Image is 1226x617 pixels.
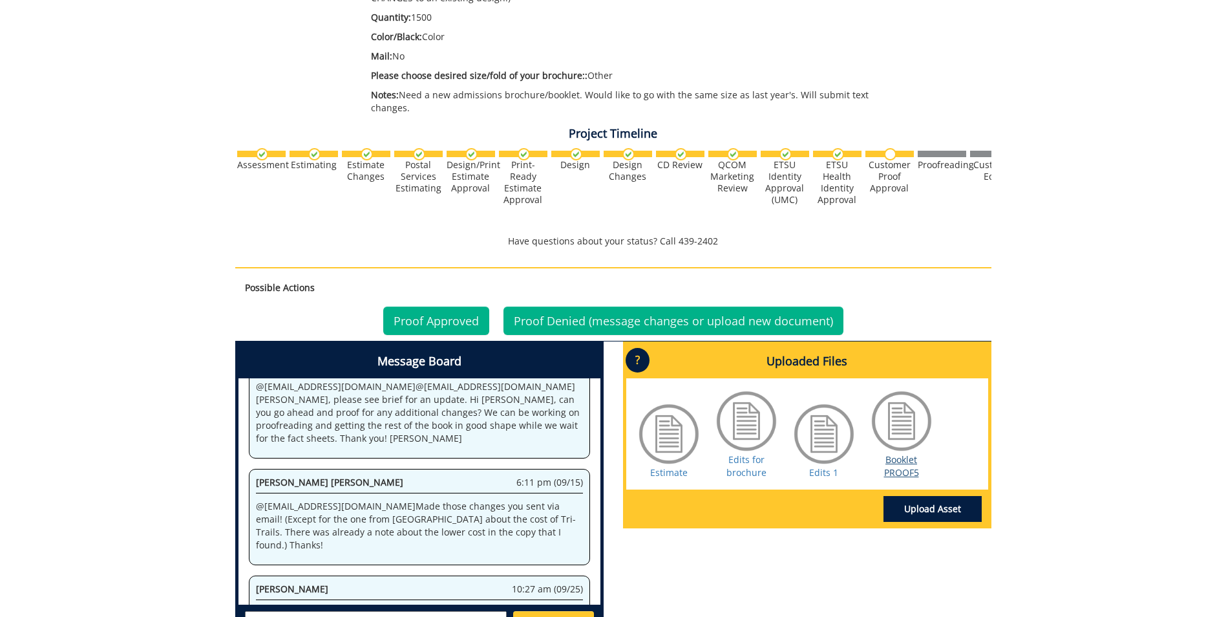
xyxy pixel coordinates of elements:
[809,466,838,479] a: Edits 1
[865,159,914,194] div: Customer Proof Approval
[551,159,600,171] div: Design
[727,148,739,160] img: checkmark
[290,159,338,171] div: Estimating
[237,159,286,171] div: Assessment
[675,148,687,160] img: checkmark
[342,159,390,182] div: Estimate Changes
[626,345,988,378] h4: Uploaded Files
[626,348,650,373] p: ?
[413,148,425,160] img: checkmark
[238,345,600,378] h4: Message Board
[308,148,321,160] img: checkmark
[371,30,877,43] p: Color
[256,583,328,595] span: [PERSON_NAME]
[256,500,583,552] p: @ [EMAIL_ADDRESS][DOMAIN_NAME] Made those changes you sent via email! (Except for the one from [G...
[383,307,489,335] a: Proof Approved
[371,30,422,43] span: Color/Black:
[499,159,547,206] div: Print-Ready Estimate Approval
[256,148,268,160] img: checkmark
[371,69,877,82] p: Other
[371,11,411,23] span: Quantity:
[371,89,399,101] span: Notes:
[884,148,896,160] img: no
[256,476,403,488] span: [PERSON_NAME] [PERSON_NAME]
[622,148,635,160] img: checkmark
[361,148,373,160] img: checkmark
[832,148,844,160] img: checkmark
[235,127,991,140] h4: Project Timeline
[256,380,583,445] p: @ [EMAIL_ADDRESS][DOMAIN_NAME] @ [EMAIL_ADDRESS][DOMAIN_NAME] [PERSON_NAME], please see brief for...
[371,50,877,63] p: No
[371,89,877,114] p: Need a new admissions brochure/booklet. Would like to go with the same size as last year's. Will ...
[394,159,443,194] div: Postal Services Estimating
[245,281,315,294] strong: Possible Actions
[650,466,688,479] a: Estimate
[918,159,966,171] div: Proofreading
[447,159,495,194] div: Design/Print Estimate Approval
[884,453,919,479] a: Booklet PROOF5
[512,583,583,596] span: 10:27 am (09/25)
[465,148,478,160] img: checkmark
[970,159,1019,182] div: Customer Edits
[656,159,704,171] div: CD Review
[726,453,766,479] a: Edits for brochure
[503,307,843,335] a: Proof Denied (message changes or upload new document)
[604,159,652,182] div: Design Changes
[235,235,991,248] p: Have questions about your status? Call 439-2402
[761,159,809,206] div: ETSU Identity Approval (UMC)
[371,11,877,24] p: 1500
[813,159,861,206] div: ETSU Health Identity Approval
[883,496,982,522] a: Upload Asset
[708,159,757,194] div: QCOM Marketing Review
[779,148,792,160] img: checkmark
[518,148,530,160] img: checkmark
[570,148,582,160] img: checkmark
[516,476,583,489] span: 6:11 pm (09/15)
[371,69,587,81] span: Please choose desired size/fold of your brochure::
[371,50,392,62] span: Mail:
